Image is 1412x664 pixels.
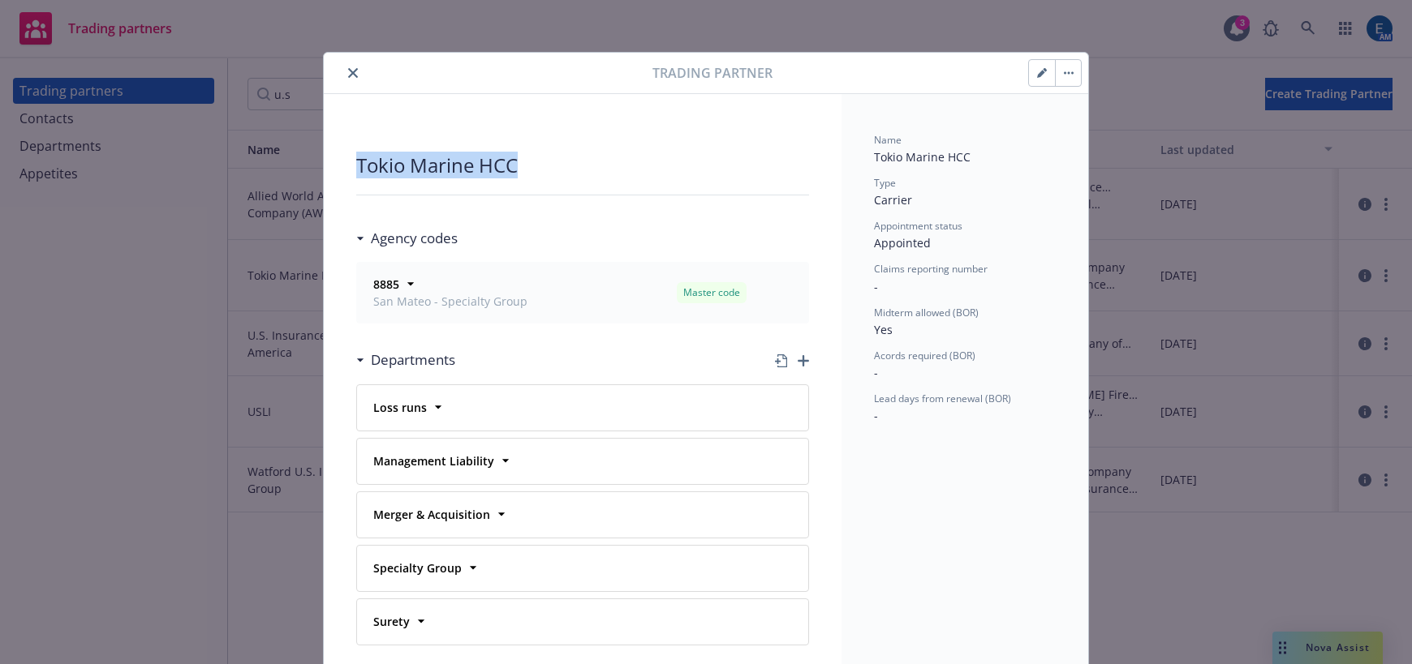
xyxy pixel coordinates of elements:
span: Appointment status [874,219,962,233]
strong: Specialty Group [373,560,462,576]
strong: Management Liability [373,453,494,469]
span: Carrier [874,192,912,208]
span: Trading partner [652,63,773,83]
span: Lead days from renewal (BOR) [874,392,1011,405]
h3: Departments [371,349,455,371]
span: Acords required (BOR) [874,349,975,362]
span: San Mateo - Specialty Group [373,293,527,310]
span: - [874,408,878,423]
span: Type [874,176,896,190]
strong: Loss runs [373,400,427,415]
strong: Merger & Acquisition [373,507,490,522]
span: Midterm allowed (BOR) [874,306,979,319]
span: Master code [683,285,740,300]
div: Agency codes [356,228,458,249]
span: Appointed [874,235,931,251]
span: Tokio Marine HCC [874,149,971,165]
h3: Agency codes [371,228,458,249]
button: close [343,63,363,83]
strong: Surety [373,614,410,629]
div: Departments [356,349,455,371]
span: - [874,365,878,380]
span: Name [874,133,902,147]
div: Tokio Marine HCC [356,152,809,178]
span: - [874,279,878,294]
span: Claims reporting number [874,262,988,276]
strong: 8885 [373,276,399,292]
span: Yes [874,322,893,337]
